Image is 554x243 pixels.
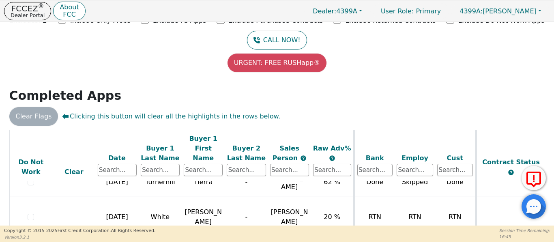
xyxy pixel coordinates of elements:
[435,196,476,238] td: RTN
[482,158,540,166] span: Contract Status
[373,3,449,19] a: User Role: Primary
[141,143,180,163] div: Buyer 1 Last Name
[139,196,182,238] td: White
[499,234,550,240] p: 16:45
[435,168,476,196] td: Done
[141,164,180,176] input: Search...
[54,167,93,177] div: Clear
[98,153,137,163] div: Date
[437,153,473,163] div: Cust
[499,228,550,234] p: Session Time Remaining:
[53,2,85,21] button: AboutFCC
[522,166,546,190] button: Report Error to FCC
[225,168,268,196] td: -
[62,112,280,121] span: Clicking this button will clear all the highlights in the rows below.
[373,3,449,19] p: Primary
[395,168,435,196] td: Skipped
[11,13,45,18] p: Dealer Portal
[397,164,433,176] input: Search...
[96,168,139,196] td: [DATE]
[184,164,223,176] input: Search...
[4,2,51,20] button: FCCEZ®Dealer Portal
[228,54,327,72] button: URGENT: FREE RUSHapp®
[271,208,308,226] span: [PERSON_NAME]
[139,168,182,196] td: Turnerhill
[460,7,483,15] span: 4399A:
[397,153,433,163] div: Employ
[357,153,393,163] div: Bank
[313,7,357,15] span: 4399A
[60,4,79,11] p: About
[313,164,351,176] input: Search...
[9,88,122,103] strong: Completed Apps
[182,196,225,238] td: [PERSON_NAME]
[227,143,266,163] div: Buyer 2 Last Name
[182,168,225,196] td: Tierra
[247,31,307,49] button: CALL NOW!
[313,144,351,152] span: Raw Adv%
[225,196,268,238] td: -
[324,178,340,186] span: 62 %
[313,7,336,15] span: Dealer:
[111,228,155,233] span: All Rights Reserved.
[96,196,139,238] td: [DATE]
[395,196,435,238] td: RTN
[354,196,395,238] td: RTN
[304,5,371,17] button: Dealer:4399A
[184,133,223,163] div: Buyer 1 First Name
[270,164,309,176] input: Search...
[12,157,51,177] div: Do Not Work
[4,234,155,240] p: Version 3.2.1
[437,164,473,176] input: Search...
[381,7,414,15] span: User Role :
[227,164,266,176] input: Search...
[11,4,45,13] p: FCCEZ
[60,11,79,18] p: FCC
[451,5,550,17] button: 4399A:[PERSON_NAME]
[4,228,155,234] p: Copyright © 2015- 2025 First Credit Corporation.
[460,7,537,15] span: [PERSON_NAME]
[324,213,340,221] span: 20 %
[273,144,300,161] span: Sales Person
[357,164,393,176] input: Search...
[38,2,44,10] sup: ®
[98,164,137,176] input: Search...
[354,168,395,196] td: Done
